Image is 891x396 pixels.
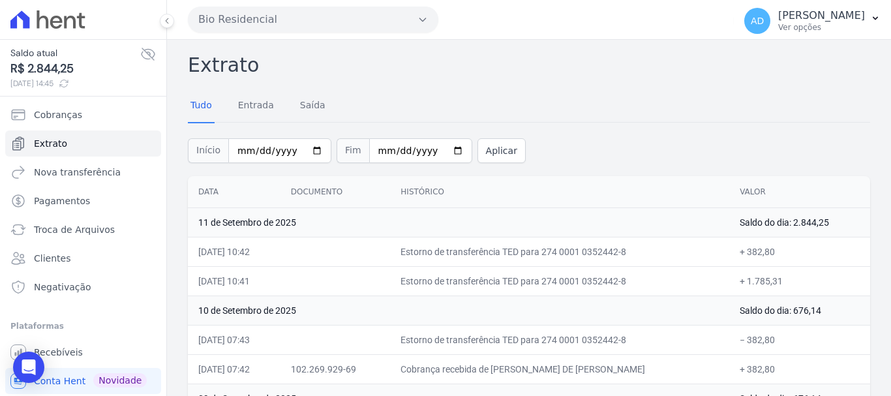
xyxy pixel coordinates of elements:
span: [DATE] 14:45 [10,78,140,89]
span: Novidade [93,373,147,388]
a: Saída [297,89,328,123]
a: Troca de Arquivos [5,217,161,243]
p: [PERSON_NAME] [778,9,865,22]
td: [DATE] 07:43 [188,325,280,354]
span: Conta Hent [34,374,85,388]
span: Pagamentos [34,194,90,207]
a: Conta Hent Novidade [5,368,161,394]
span: Troca de Arquivos [34,223,115,236]
div: Plataformas [10,318,156,334]
span: Extrato [34,137,67,150]
a: Extrato [5,130,161,157]
th: Documento [280,176,391,208]
a: Recebíveis [5,339,161,365]
td: Saldo do dia: 2.844,25 [729,207,870,237]
p: Ver opções [778,22,865,33]
td: 10 de Setembro de 2025 [188,296,729,325]
td: Cobrança recebida de [PERSON_NAME] DE [PERSON_NAME] [390,354,729,384]
button: AD [PERSON_NAME] Ver opções [734,3,891,39]
td: [DATE] 07:42 [188,354,280,384]
span: Início [188,138,228,163]
td: Estorno de transferência TED para 274 0001 0352442-8 [390,325,729,354]
a: Entrada [235,89,277,123]
td: [DATE] 10:42 [188,237,280,266]
button: Bio Residencial [188,7,438,33]
span: Recebíveis [34,346,83,359]
a: Clientes [5,245,161,271]
span: Negativação [34,281,91,294]
a: Cobranças [5,102,161,128]
span: AD [751,16,764,25]
td: Estorno de transferência TED para 274 0001 0352442-8 [390,237,729,266]
th: Data [188,176,280,208]
td: + 382,80 [729,237,870,266]
span: Saldo atual [10,46,140,60]
div: Open Intercom Messenger [13,352,44,383]
span: R$ 2.844,25 [10,60,140,78]
td: Estorno de transferência TED para 274 0001 0352442-8 [390,266,729,296]
button: Aplicar [477,138,526,163]
a: Negativação [5,274,161,300]
th: Histórico [390,176,729,208]
a: Nova transferência [5,159,161,185]
span: Clientes [34,252,70,265]
td: + 1.785,31 [729,266,870,296]
td: + 382,80 [729,354,870,384]
a: Pagamentos [5,188,161,214]
h2: Extrato [188,50,870,80]
td: 11 de Setembro de 2025 [188,207,729,237]
td: − 382,80 [729,325,870,354]
th: Valor [729,176,870,208]
span: Fim [337,138,369,163]
td: [DATE] 10:41 [188,266,280,296]
a: Tudo [188,89,215,123]
span: Nova transferência [34,166,121,179]
td: Saldo do dia: 676,14 [729,296,870,325]
td: 102.269.929-69 [280,354,391,384]
span: Cobranças [34,108,82,121]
